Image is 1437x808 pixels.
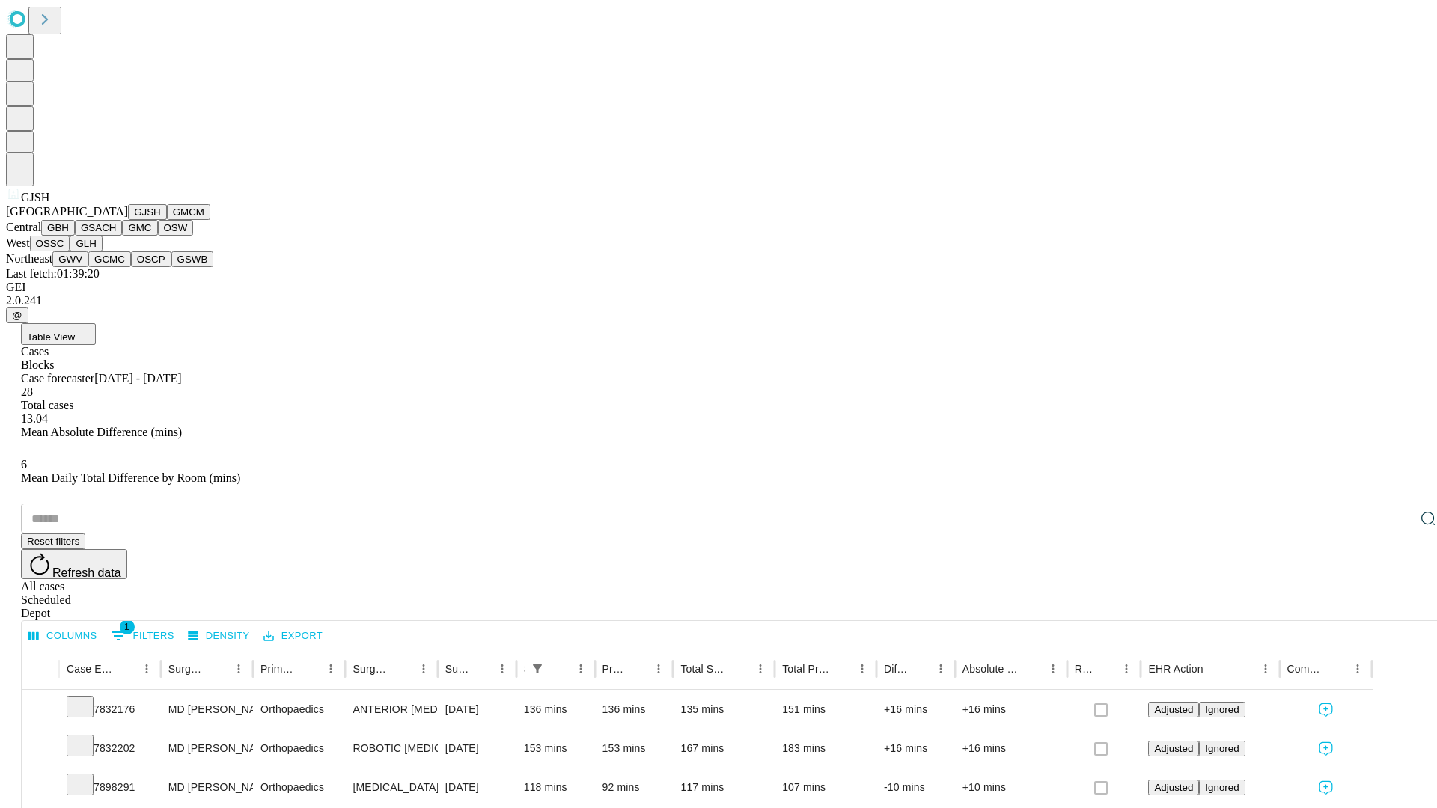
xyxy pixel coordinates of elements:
[1075,663,1094,675] div: Resolved in EHR
[94,372,181,385] span: [DATE] - [DATE]
[120,619,135,634] span: 1
[353,729,430,768] div: ROBOTIC [MEDICAL_DATA] KNEE TOTAL
[962,729,1060,768] div: +16 mins
[168,691,245,729] div: MD [PERSON_NAME] [PERSON_NAME]
[492,658,513,679] button: Menu
[602,691,666,729] div: 136 mins
[115,658,136,679] button: Sort
[884,729,948,768] div: +16 mins
[6,236,30,249] span: West
[158,220,194,236] button: OSW
[527,658,548,679] button: Show filters
[1205,704,1239,715] span: Ignored
[353,663,390,675] div: Surgery Name
[6,267,100,280] span: Last fetch: 01:39:20
[831,658,852,679] button: Sort
[260,663,298,675] div: Primary Service
[445,691,509,729] div: [DATE]
[260,625,326,648] button: Export
[962,768,1060,807] div: +10 mins
[128,204,167,220] button: GJSH
[680,691,767,729] div: 135 mins
[627,658,648,679] button: Sort
[527,658,548,679] div: 1 active filter
[75,220,122,236] button: GSACH
[680,768,767,807] div: 117 mins
[6,205,128,218] span: [GEOGRAPHIC_DATA]
[88,251,131,267] button: GCMC
[1347,658,1368,679] button: Menu
[171,251,214,267] button: GSWB
[168,729,245,768] div: MD [PERSON_NAME] [PERSON_NAME]
[67,729,153,768] div: 7832202
[1205,743,1239,754] span: Ignored
[1205,782,1239,793] span: Ignored
[12,310,22,321] span: @
[648,658,669,679] button: Menu
[131,251,171,267] button: OSCP
[353,768,430,807] div: [MEDICAL_DATA] MEDIAL AND LATERAL MENISCECTOMY
[30,236,70,251] button: OSSC
[884,663,908,675] div: Difference
[524,768,588,807] div: 118 mins
[6,307,28,323] button: @
[1199,702,1245,717] button: Ignored
[602,729,666,768] div: 153 mins
[1148,780,1199,795] button: Adjusted
[228,658,249,679] button: Menu
[524,729,588,768] div: 153 mins
[445,663,469,675] div: Surgery Date
[207,658,228,679] button: Sort
[413,658,434,679] button: Menu
[1095,658,1116,679] button: Sort
[909,658,930,679] button: Sort
[1199,780,1245,795] button: Ignored
[1255,658,1276,679] button: Menu
[353,691,430,729] div: ANTERIOR [MEDICAL_DATA] TOTAL HIP
[962,691,1060,729] div: +16 mins
[29,775,52,801] button: Expand
[1199,741,1245,756] button: Ignored
[392,658,413,679] button: Sort
[21,458,27,471] span: 6
[107,624,178,648] button: Show filters
[1022,658,1043,679] button: Sort
[1148,663,1203,675] div: EHR Action
[729,658,750,679] button: Sort
[41,220,75,236] button: GBH
[1148,741,1199,756] button: Adjusted
[136,658,157,679] button: Menu
[930,658,951,679] button: Menu
[67,691,153,729] div: 7832176
[260,691,338,729] div: Orthopaedics
[445,768,509,807] div: [DATE]
[549,658,570,679] button: Sort
[21,399,73,411] span: Total cases
[1154,743,1193,754] span: Adjusted
[884,768,948,807] div: -10 mins
[602,768,666,807] div: 92 mins
[6,294,1431,307] div: 2.0.241
[52,251,88,267] button: GWV
[6,281,1431,294] div: GEI
[852,658,873,679] button: Menu
[782,691,869,729] div: 151 mins
[6,252,52,265] span: Northeast
[25,625,101,648] button: Select columns
[750,658,771,679] button: Menu
[782,663,829,675] div: Total Predicted Duration
[168,663,206,675] div: Surgeon Name
[299,658,320,679] button: Sort
[680,729,767,768] div: 167 mins
[1154,704,1193,715] span: Adjusted
[70,236,102,251] button: GLH
[962,663,1020,675] div: Absolute Difference
[524,663,525,675] div: Scheduled In Room Duration
[52,566,121,579] span: Refresh data
[782,768,869,807] div: 107 mins
[21,426,182,438] span: Mean Absolute Difference (mins)
[1043,658,1064,679] button: Menu
[1205,658,1226,679] button: Sort
[782,729,869,768] div: 183 mins
[122,220,157,236] button: GMC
